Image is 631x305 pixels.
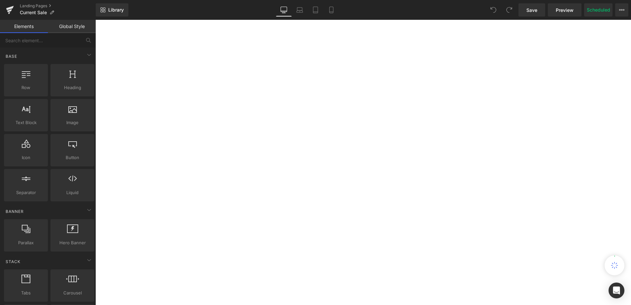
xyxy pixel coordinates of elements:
a: Landing Pages [20,3,96,9]
button: Undo [487,3,500,17]
span: Library [108,7,124,13]
button: More [615,3,628,17]
button: Scheduled [584,3,613,17]
span: Hero Banner [52,239,92,246]
a: Mobile [323,3,339,17]
div: Open Intercom Messenger [609,283,624,298]
span: Image [52,119,92,126]
span: Icon [6,154,46,161]
a: Tablet [308,3,323,17]
span: Tabs [6,289,46,296]
span: Parallax [6,239,46,246]
span: Separator [6,189,46,196]
span: Current Sale [20,10,47,15]
a: Laptop [292,3,308,17]
span: Liquid [52,189,92,196]
span: Stack [5,258,21,265]
a: Global Style [48,20,96,33]
span: Banner [5,208,24,215]
span: Base [5,53,18,59]
span: Button [52,154,92,161]
button: Redo [503,3,516,17]
span: Text Block [6,119,46,126]
a: Desktop [276,3,292,17]
span: Carousel [52,289,92,296]
span: Save [526,7,537,14]
span: Preview [556,7,574,14]
span: Heading [52,84,92,91]
a: Preview [548,3,581,17]
span: Row [6,84,46,91]
a: New Library [96,3,128,17]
